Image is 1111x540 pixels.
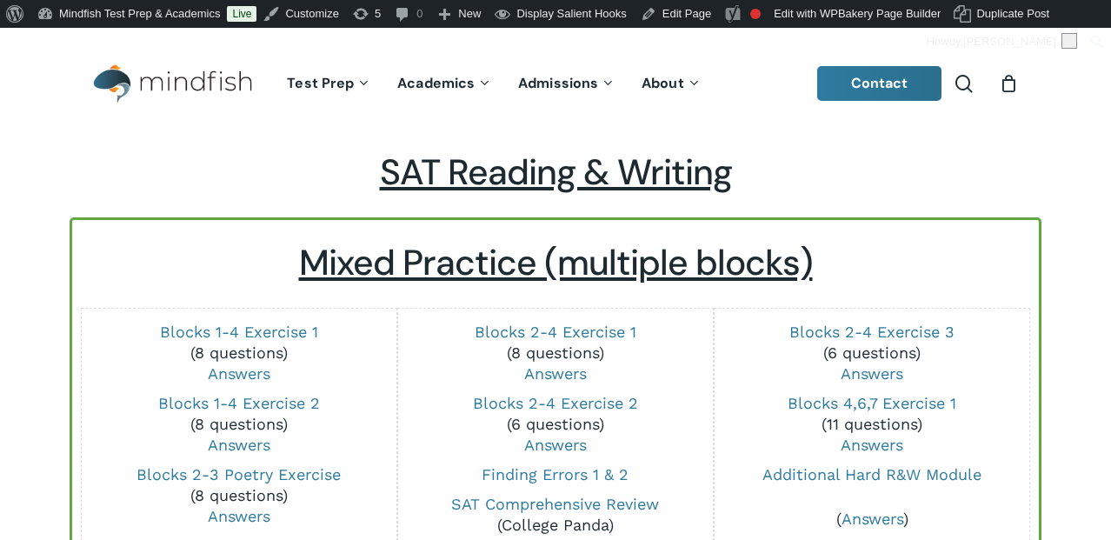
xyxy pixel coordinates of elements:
a: Blocks 1-4 Exercise 1 [160,323,318,341]
a: Answers [208,436,270,454]
a: Answers [841,364,903,383]
a: Blocks 2-4 Exercise 3 [789,323,955,341]
p: (8 questions) [90,322,386,384]
a: Test Prep [274,77,384,91]
a: Additional Hard R&W Module [762,465,981,483]
a: Finding Errors 1 & 2 [482,465,629,483]
a: Blocks 1-4 Exercise 2 [158,394,320,412]
a: Academics [384,77,505,91]
a: About [629,77,715,91]
a: Answers [524,436,587,454]
p: (8 questions) [90,393,386,456]
span: Test Prep [287,74,354,92]
a: Admissions [505,77,629,91]
span: Academics [397,74,475,92]
a: Blocks 2-3 Poetry Exercise [136,465,341,483]
a: Answers [524,364,587,383]
p: (6 questions) [724,322,1020,384]
span: [PERSON_NAME] [963,35,1056,48]
p: (8 questions) [90,464,386,527]
a: Blocks 4,6,7 Exercise 1 [788,394,956,412]
p: ( ) [724,509,1020,530]
nav: Main Menu [274,51,714,117]
p: (6 questions) [408,393,703,456]
span: About [642,74,684,92]
a: Answers [841,436,903,454]
span: Admissions [518,74,598,92]
a: Blocks 2-4 Exercise 1 [475,323,636,341]
a: Blocks 2-4 Exercise 2 [473,394,638,412]
a: Contact [817,66,942,101]
header: Main Menu [70,51,1041,117]
span: Contact [851,74,908,92]
a: Howdy, [921,28,1084,56]
a: Answers [208,507,270,525]
span: SAT Reading & Writing [380,150,732,196]
p: (College Panda) [408,494,703,536]
u: Mixed Practice (multiple blocks) [299,240,813,286]
p: (8 questions) [408,322,703,384]
a: Answers [208,364,270,383]
a: Live [227,6,256,22]
a: SAT Comprehensive Review [451,495,659,513]
a: Cart [999,74,1018,93]
div: Focus keyphrase not set [750,9,761,19]
a: Answers [842,510,903,528]
p: (11 questions) [724,393,1020,456]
